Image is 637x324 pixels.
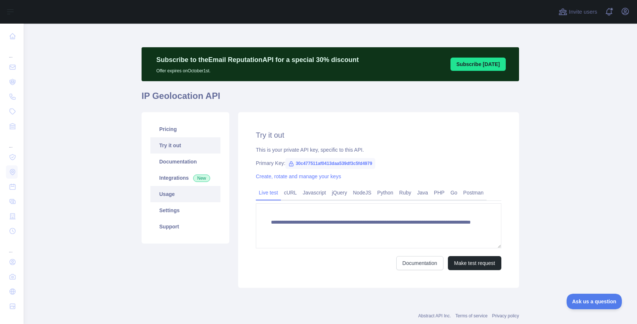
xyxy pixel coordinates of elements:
a: Settings [150,202,220,218]
button: Invite users [557,6,599,18]
div: Primary Key: [256,159,501,167]
a: Integrations New [150,170,220,186]
a: Postman [460,187,487,199]
a: Javascript [300,187,329,199]
a: Privacy policy [492,313,519,318]
a: Go [448,187,460,199]
button: Make test request [448,256,501,270]
a: Terms of service [455,313,487,318]
iframe: Toggle Customer Support [567,294,622,309]
span: New [193,175,210,182]
a: PHP [431,187,448,199]
div: ... [6,239,18,254]
span: Invite users [569,8,597,16]
a: jQuery [329,187,350,199]
p: Subscribe to the Email Reputation API for a special 30 % discount [156,55,359,65]
a: cURL [281,187,300,199]
a: Java [414,187,431,199]
h2: Try it out [256,130,501,140]
a: Live test [256,187,281,199]
button: Subscribe [DATE] [450,58,506,71]
p: Offer expires on October 1st. [156,65,359,74]
h1: IP Geolocation API [142,90,519,108]
a: Documentation [396,256,443,270]
a: Support [150,218,220,235]
a: Abstract API Inc. [418,313,451,318]
div: This is your private API key, specific to this API. [256,146,501,154]
a: Try it out [150,137,220,154]
a: Create, rotate and manage your keys [256,173,341,179]
div: ... [6,134,18,149]
a: Pricing [150,121,220,137]
a: Python [374,187,396,199]
a: Ruby [396,187,414,199]
span: 30c477511af0413daa539df3c5fd4979 [285,158,375,169]
a: NodeJS [350,187,374,199]
a: Documentation [150,154,220,170]
div: ... [6,44,18,59]
a: Usage [150,186,220,202]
